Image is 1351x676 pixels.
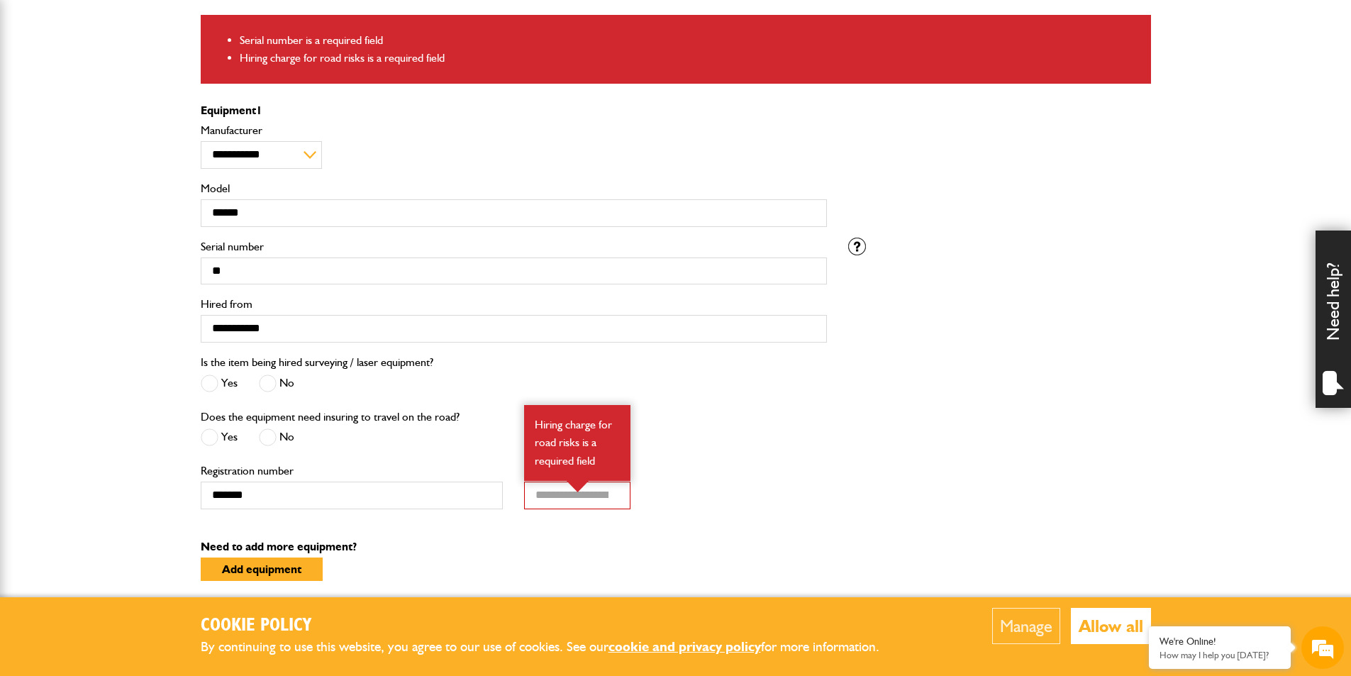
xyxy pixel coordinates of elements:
a: cookie and privacy policy [608,638,761,655]
div: Need help? [1316,231,1351,408]
img: error-box-arrow.svg [567,481,589,492]
button: Allow all [1071,608,1151,644]
label: Serial number [201,241,827,253]
li: Hiring charge for road risks is a required field [240,49,1140,67]
button: Add equipment [201,558,323,581]
span: 1 [256,104,262,117]
label: Manufacturer [201,125,827,136]
div: We're Online! [1160,636,1280,648]
label: Hired from [201,299,827,310]
label: Yes [201,375,238,392]
label: Model [201,183,827,194]
label: Yes [201,428,238,446]
p: Equipment [201,105,827,116]
div: Hiring charge for road risks is a required field [524,405,630,481]
label: No [259,428,294,446]
li: Serial number is a required field [240,31,1140,50]
label: No [259,375,294,392]
label: Registration number [201,465,504,477]
button: Manage [992,608,1060,644]
p: Need to add more equipment? [201,541,1151,553]
h2: Cookie Policy [201,615,903,637]
label: Is the item being hired surveying / laser equipment? [201,357,433,368]
p: How may I help you today? [1160,650,1280,660]
label: Does the equipment need insuring to travel on the road? [201,411,460,423]
p: By continuing to use this website, you agree to our use of cookies. See our for more information. [201,636,903,658]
